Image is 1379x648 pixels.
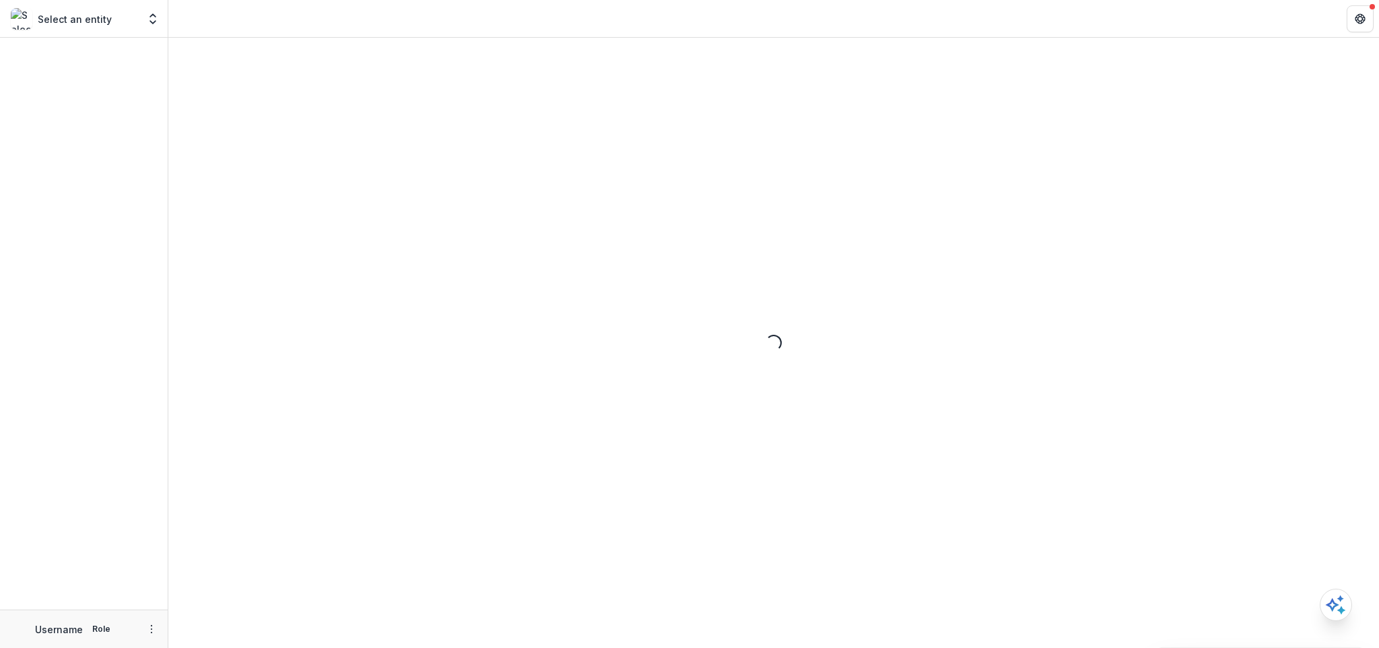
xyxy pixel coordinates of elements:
img: Select an entity [11,8,32,30]
button: Get Help [1347,5,1374,32]
p: Role [88,623,114,635]
p: Username [35,622,83,637]
button: More [143,621,160,637]
p: Select an entity [38,12,112,26]
button: Open entity switcher [143,5,162,32]
button: Open AI Assistant [1320,589,1352,621]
